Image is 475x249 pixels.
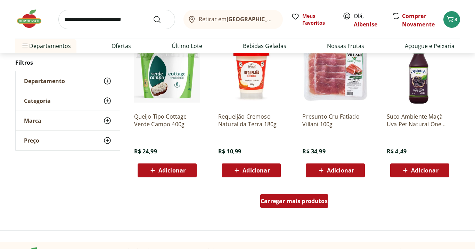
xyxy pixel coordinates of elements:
[138,163,197,177] button: Adicionar
[227,15,344,23] b: [GEOGRAPHIC_DATA]/[GEOGRAPHIC_DATA]
[24,78,65,85] span: Departamento
[302,113,368,128] a: Presunto Cru Fatiado Villani 100g
[16,111,120,130] button: Marca
[302,147,325,155] span: R$ 34,99
[16,131,120,150] button: Preço
[218,113,284,128] a: Requeijão Cremoso Natural da Terra 180g
[327,42,364,50] a: Nossas Frutas
[306,163,365,177] button: Adicionar
[387,147,407,155] span: R$ 4,49
[24,97,51,104] span: Categoria
[183,10,283,29] button: Retirar em[GEOGRAPHIC_DATA]/[GEOGRAPHIC_DATA]
[16,71,120,91] button: Departamento
[354,21,377,28] a: Albenise
[443,11,460,28] button: Carrinho
[15,56,120,70] h2: Filtros
[243,42,286,50] a: Bebidas Geladas
[222,163,281,177] button: Adicionar
[15,8,50,29] img: Hortifruti
[354,12,385,29] span: Olá,
[390,163,449,177] button: Adicionar
[172,42,202,50] a: Último Lote
[243,168,270,173] span: Adicionar
[134,113,200,128] a: Queijo Tipo Cottage Verde Campo 400g
[134,41,200,107] img: Queijo Tipo Cottage Verde Campo 400g
[21,38,29,54] button: Menu
[327,168,354,173] span: Adicionar
[153,15,170,24] button: Submit Search
[58,10,175,29] input: search
[218,41,284,107] img: Requeijão Cremoso Natural da Terra 180g
[387,113,453,128] a: Suco Ambiente Maçã Uva Pet Natural One 180ml
[112,42,131,50] a: Ofertas
[302,13,334,26] span: Meus Favoritos
[24,117,41,124] span: Marca
[454,16,457,23] span: 3
[218,147,241,155] span: R$ 10,99
[199,16,276,22] span: Retirar em
[158,168,186,173] span: Adicionar
[21,38,71,54] span: Departamentos
[261,198,328,204] span: Carregar mais produtos
[291,13,334,26] a: Meus Favoritos
[260,194,328,211] a: Carregar mais produtos
[387,41,453,107] img: Suco Ambiente Maçã Uva Pet Natural One 180ml
[16,91,120,111] button: Categoria
[405,42,454,50] a: Açougue e Peixaria
[402,12,435,28] a: Comprar Novamente
[134,147,157,155] span: R$ 24,99
[24,137,39,144] span: Preço
[302,41,368,107] img: Presunto Cru Fatiado Villani 100g
[411,168,438,173] span: Adicionar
